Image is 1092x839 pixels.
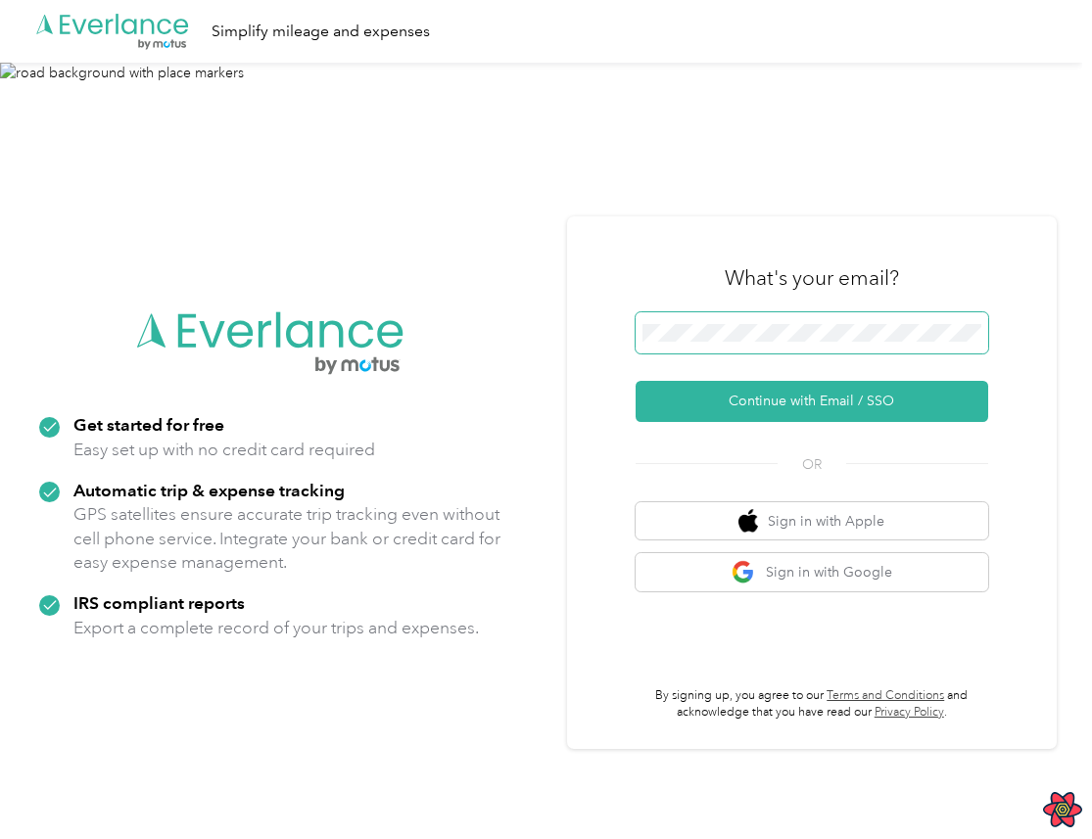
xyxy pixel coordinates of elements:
[636,687,988,722] p: By signing up, you agree to our and acknowledge that you have read our .
[778,454,846,475] span: OR
[636,502,988,540] button: apple logoSign in with Apple
[875,705,944,720] a: Privacy Policy
[738,509,758,534] img: apple logo
[73,592,245,613] strong: IRS compliant reports
[982,729,1092,839] iframe: Everlance-gr Chat Button Frame
[1043,790,1082,829] button: Open React Query Devtools
[73,616,479,640] p: Export a complete record of your trips and expenses.
[73,414,224,435] strong: Get started for free
[732,560,756,584] img: google logo
[725,264,899,292] h3: What's your email?
[73,502,501,575] p: GPS satellites ensure accurate trip tracking even without cell phone service. Integrate your bank...
[636,381,988,422] button: Continue with Email / SSO
[636,553,988,591] button: google logoSign in with Google
[73,438,375,462] p: Easy set up with no credit card required
[73,480,345,500] strong: Automatic trip & expense tracking
[827,688,944,703] a: Terms and Conditions
[212,20,430,44] div: Simplify mileage and expenses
